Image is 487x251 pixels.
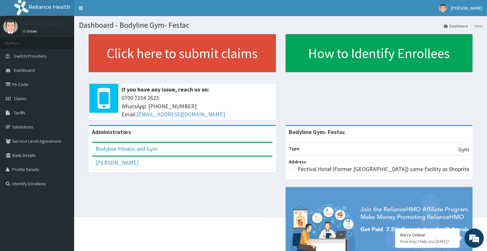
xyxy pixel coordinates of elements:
span: Switch Providers [14,53,47,59]
img: User Image [3,19,18,34]
span: Claims [14,96,26,101]
span: Tariffs [14,110,25,116]
a: Click here to submit claims [89,34,276,72]
b: Administrators [92,128,131,136]
b: Type [289,146,299,151]
p: [PERSON_NAME] [23,21,65,27]
p: Festival Hotel (Former [GEOGRAPHIC_DATA]) same facility as Shoprite [298,165,469,173]
span: Dashboard [14,67,35,73]
span: 0700 7354 2623 WhatsApp: [PHONE_NUMBER] Email: [122,94,273,119]
a: [EMAIL_ADDRESS][DOMAIN_NAME] [136,111,225,118]
a: Online [23,29,38,34]
li: Here [468,23,482,29]
img: User Image [439,4,447,12]
p: How may I help you today? [400,239,455,244]
a: Bodyline Fitness and Gym [95,145,158,152]
div: We're Online! [400,232,455,238]
b: Address [289,159,306,165]
span: [PERSON_NAME] [451,5,482,11]
p: Gym [458,145,469,154]
a: [PERSON_NAME] [95,159,139,166]
strong: Bodyline Gym- Festac [289,128,345,136]
a: Dashboard [444,23,468,29]
a: How to Identify Enrollees [286,34,473,72]
b: If you have any issue, reach us on: [122,86,209,93]
h1: Dashboard - Bodyline Gym- Festac [79,21,482,29]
